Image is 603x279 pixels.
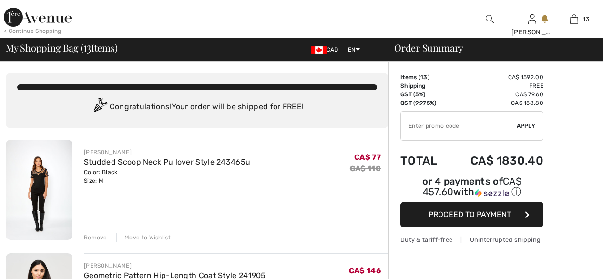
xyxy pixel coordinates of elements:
[570,13,578,25] img: My Bag
[6,43,118,52] span: My Shopping Bag ( Items)
[400,235,543,244] div: Duty & tariff-free | Uninterrupted shipping
[429,210,511,219] span: Proceed to Payment
[4,8,72,27] img: 1ère Avenue
[511,27,553,37] div: [PERSON_NAME]
[420,74,428,81] span: 13
[449,82,543,90] td: Free
[354,153,381,162] span: CA$ 77
[91,98,110,117] img: Congratulation2.svg
[449,145,543,177] td: CA$ 1830.40
[311,46,327,54] img: Canadian Dollar
[4,27,61,35] div: < Continue Shopping
[553,13,595,25] a: 13
[400,82,449,90] td: Shipping
[84,261,266,270] div: [PERSON_NAME]
[528,14,536,23] a: Sign In
[449,99,543,107] td: CA$ 158.80
[517,122,536,130] span: Apply
[348,46,360,53] span: EN
[84,233,107,242] div: Remove
[449,73,543,82] td: CA$ 1592.00
[400,145,449,177] td: Total
[84,148,250,156] div: [PERSON_NAME]
[400,177,543,202] div: or 4 payments ofCA$ 457.60withSezzle Click to learn more about Sezzle
[423,176,521,197] span: CA$ 457.60
[401,112,517,140] input: Promo code
[6,140,72,240] img: Studded Scoop Neck Pullover Style 243465u
[486,13,494,25] img: search the website
[400,177,543,198] div: or 4 payments of with
[400,73,449,82] td: Items ( )
[83,41,91,53] span: 13
[528,13,536,25] img: My Info
[349,266,381,275] span: CA$ 146
[84,168,250,185] div: Color: Black Size: M
[383,43,597,52] div: Order Summary
[400,202,543,227] button: Proceed to Payment
[475,189,509,197] img: Sezzle
[17,98,377,117] div: Congratulations! Your order will be shipped for FREE!
[311,46,342,53] span: CAD
[400,90,449,99] td: GST (5%)
[449,90,543,99] td: CA$ 79.60
[400,99,449,107] td: QST (9.975%)
[583,15,589,23] span: 13
[350,164,381,173] s: CA$ 110
[116,233,171,242] div: Move to Wishlist
[84,157,250,166] a: Studded Scoop Neck Pullover Style 243465u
